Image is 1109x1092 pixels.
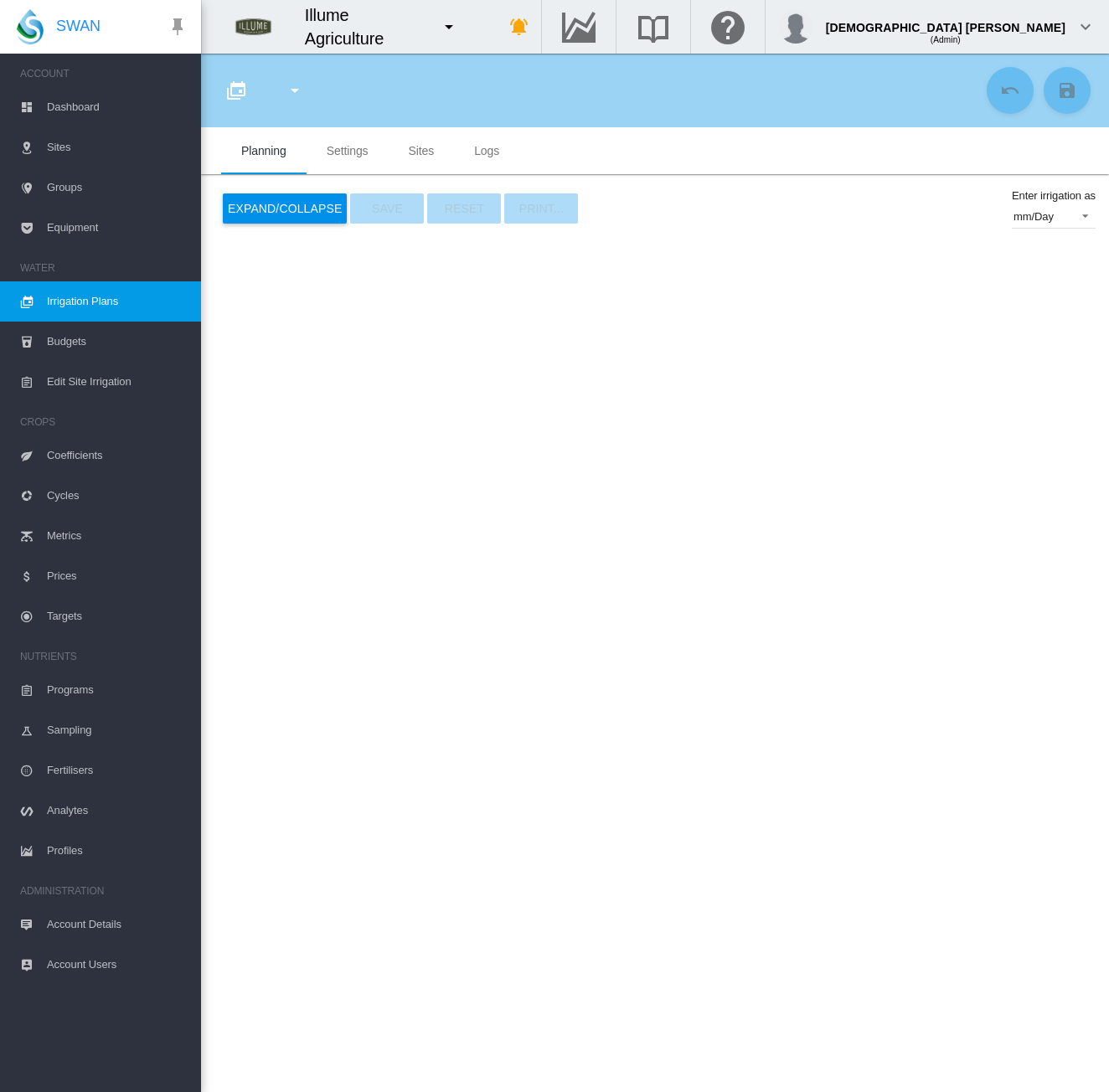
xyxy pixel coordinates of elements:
md-icon: icon-content-save [1057,80,1077,100]
span: Dashboard [47,87,188,127]
md-icon: icon-pin [168,17,188,37]
span: NUTRIENTS [20,643,188,670]
button: Cancel Changes [987,67,1034,114]
button: Expand/Collapse [223,193,347,224]
span: Metrics [47,516,188,556]
span: Coefficients [47,435,188,476]
span: Targets [47,596,188,636]
span: Analytes [47,791,188,831]
md-icon: icon-bell-ring [509,17,529,37]
span: Sampling [47,710,188,750]
button: icon-bell-ring [503,10,536,44]
span: Logs [474,144,499,157]
md-icon: Click here for help [708,17,748,37]
md-icon: icon-menu-down [285,80,305,100]
span: (Admin) [931,35,961,44]
md-icon: icon-chevron-down [1075,17,1096,37]
md-tab-item: Planning [221,127,307,174]
button: PRINT... [504,193,578,224]
span: CROPS [20,409,188,435]
span: ACCOUNT [20,60,188,87]
span: ADMINISTRATION [20,878,188,904]
md-icon: icon-menu-down [439,17,459,37]
span: Programs [47,670,188,710]
span: WATER [20,255,188,281]
button: Click to go to full list of plans [219,74,253,107]
div: [DEMOGRAPHIC_DATA] [PERSON_NAME] [826,13,1065,29]
button: icon-menu-down [432,10,466,44]
button: Save [350,193,424,224]
span: Fertilisers [47,750,188,791]
div: mm/Day [1014,210,1054,223]
span: Groups [47,167,188,208]
md-tab-item: Sites [389,127,455,174]
button: Save Changes [1044,67,1091,114]
img: profile.jpg [779,10,812,44]
button: Reset [427,193,501,224]
span: Profiles [47,831,188,871]
md-icon: Search the knowledge base [633,17,673,37]
span: Cycles [47,476,188,516]
span: Budgets [47,322,188,362]
span: Equipment [47,208,188,248]
span: Account Users [47,945,188,985]
span: Account Details [47,904,188,945]
span: Prices [47,556,188,596]
div: Illume Agriculture [305,3,431,50]
md-icon: icon-undo [1000,80,1020,100]
img: SWAN-Landscape-Logo-Colour-drop.png [17,9,44,44]
span: Sites [47,127,188,167]
img: 8HeJbKGV1lKSAAAAAASUVORK5CYII= [219,6,288,48]
md-tab-item: Settings [307,127,389,174]
span: Edit Site Irrigation [47,362,188,402]
span: Irrigation Plans [47,281,188,322]
span: SWAN [56,16,101,37]
md-label: Enter irrigation as [1012,189,1096,202]
md-icon: icon-calendar-multiple [226,80,246,100]
button: icon-menu-down [278,74,312,107]
md-icon: Go to the Data Hub [559,17,599,37]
